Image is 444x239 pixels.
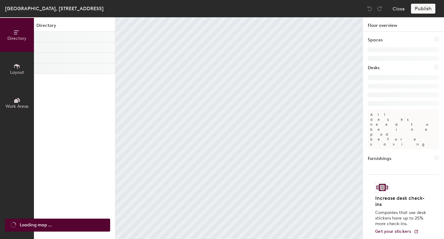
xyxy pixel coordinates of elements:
[375,182,389,193] img: Sticker logo
[20,222,52,229] span: Loading map ...
[368,110,439,149] p: All desks need to be in a pod before saving
[368,155,391,162] h1: Furnishings
[375,229,419,234] a: Get your stickers
[115,17,363,239] canvas: Map
[368,37,383,44] h1: Spaces
[34,22,115,32] h1: Directory
[376,6,383,12] img: Redo
[6,104,28,109] span: Work Areas
[7,36,27,41] span: Directory
[363,17,444,32] h1: Floor overview
[10,70,24,75] span: Layout
[367,6,373,12] img: Undo
[375,229,411,234] span: Get your stickers
[5,5,104,12] div: [GEOGRAPHIC_DATA], [STREET_ADDRESS]
[392,4,405,14] button: Close
[375,210,428,227] p: Companies that use desk stickers have up to 25% more check-ins.
[368,65,380,71] h1: Desks
[375,195,428,208] h4: Increase desk check-ins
